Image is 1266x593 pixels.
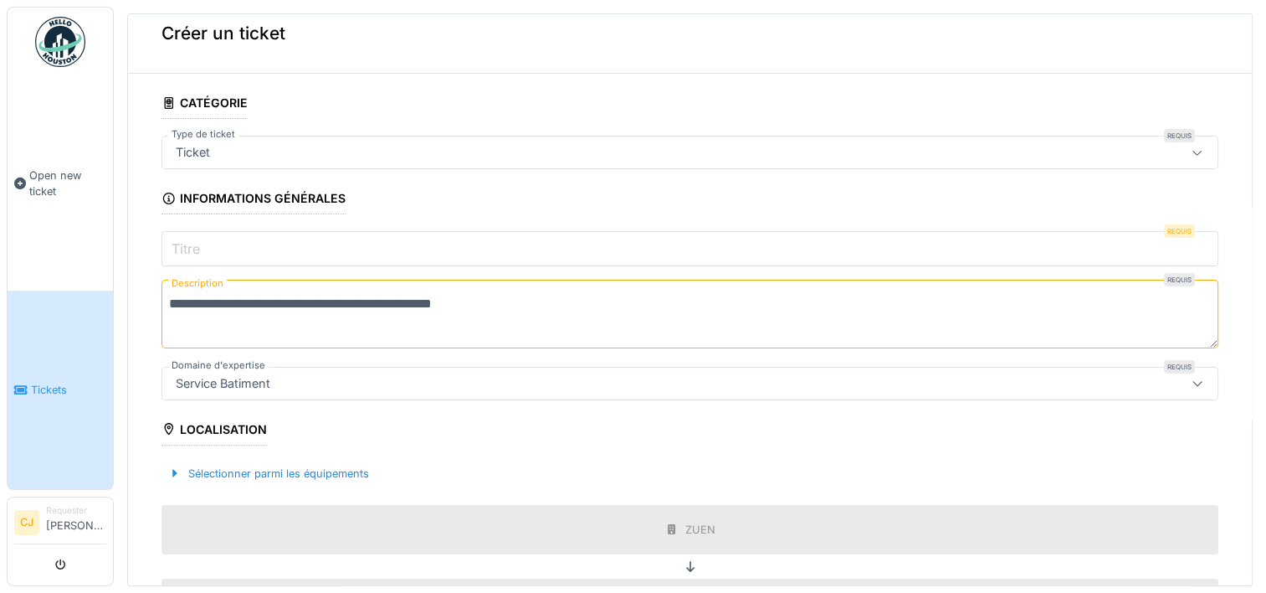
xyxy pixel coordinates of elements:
[168,273,227,294] label: Description
[29,168,106,199] span: Open new ticket
[169,143,217,162] div: Ticket
[161,186,346,214] div: Informations générales
[161,90,248,119] div: Catégorie
[14,510,39,535] li: CJ
[1164,360,1195,374] div: Requis
[685,522,715,538] div: ZUEN
[1164,273,1195,286] div: Requis
[46,504,106,540] li: [PERSON_NAME]
[1164,224,1195,238] div: Requis
[14,504,106,544] a: CJ Requester[PERSON_NAME]
[161,462,376,485] div: Sélectionner parmi les équipements
[168,127,238,142] label: Type de ticket
[1164,129,1195,142] div: Requis
[8,291,113,489] a: Tickets
[161,417,267,446] div: Localisation
[168,239,203,259] label: Titre
[169,374,277,393] div: Service Batiment
[8,76,113,291] a: Open new ticket
[168,358,269,373] label: Domaine d'expertise
[46,504,106,517] div: Requester
[31,382,106,398] span: Tickets
[35,17,85,67] img: Badge_color-CXgf-gQk.svg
